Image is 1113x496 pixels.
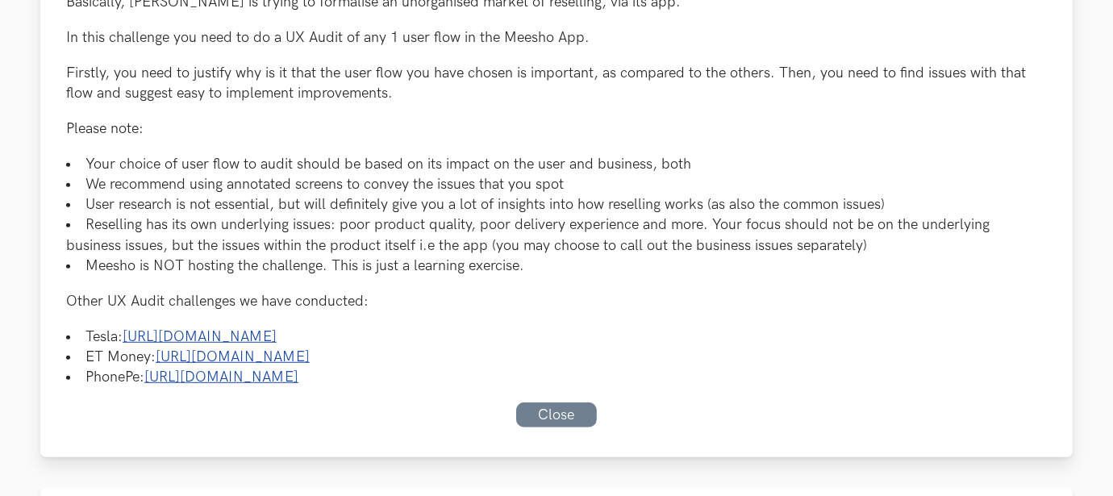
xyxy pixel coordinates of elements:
[66,174,1047,194] li: We recommend using annotated screens to convey the issues that you spot
[66,256,1047,276] li: Meesho is NOT hosting the challenge. This is just a learning exercise.
[144,369,298,386] a: [URL][DOMAIN_NAME]
[66,27,1047,48] p: In this challenge you need to do a UX Audit of any 1 user flow in the Meesho App.
[66,291,1047,311] p: Other UX Audit challenges we have conducted:
[516,402,597,427] a: Close
[156,348,310,365] a: [URL][DOMAIN_NAME]
[66,215,1047,255] li: Reselling has its own underlying issues: poor product quality, poor delivery experience and more....
[123,328,277,345] a: [URL][DOMAIN_NAME]
[66,120,144,137] b: Please note:
[66,63,1047,103] p: Firstly, you need to justify why is it that the user flow you have chosen is important, as compar...
[66,154,1047,174] li: Your choice of user flow to audit should be based on its impact on the user and business, both
[66,347,1047,367] li: ET Money:
[66,327,1047,347] li: Tesla:
[66,194,1047,215] li: User research is not essential, but will definitely give you a lot of insights into how reselling...
[66,367,1047,387] li: PhonePe:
